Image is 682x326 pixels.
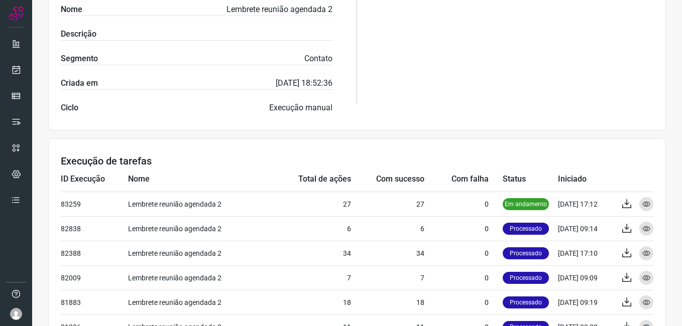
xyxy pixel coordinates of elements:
td: 81883 [61,290,128,314]
td: 34 [271,241,351,265]
p: Em andamento [503,198,549,210]
td: Lembrete reunião agendada 2 [128,290,271,314]
td: 0 [424,192,503,216]
td: Total de ações [271,167,351,192]
img: Logo [9,6,24,21]
td: 18 [351,290,424,314]
td: Status [503,167,558,192]
td: 0 [424,265,503,290]
td: 18 [271,290,351,314]
label: Descrição [61,28,96,40]
p: Lembrete reunião agendada 2 [226,4,332,16]
td: Nome [128,167,271,192]
p: Processado [503,272,549,284]
p: Processado [503,223,549,235]
td: 82009 [61,265,128,290]
label: Criada em [61,77,98,89]
td: 27 [271,192,351,216]
td: 27 [351,192,424,216]
p: [DATE] 18:52:36 [276,77,332,89]
td: Com falha [424,167,503,192]
td: 83259 [61,192,128,216]
h3: Execução de tarefas [61,155,653,167]
td: Com sucesso [351,167,424,192]
p: Processado [503,296,549,308]
td: 6 [351,216,424,241]
label: Ciclo [61,102,78,114]
td: 7 [271,265,351,290]
td: Iniciado [558,167,613,192]
p: Contato [304,53,332,65]
label: Segmento [61,53,98,65]
td: 82838 [61,216,128,241]
td: [DATE] 09:19 [558,290,613,314]
td: 0 [424,216,503,241]
td: 34 [351,241,424,265]
td: Lembrete reunião agendada 2 [128,241,271,265]
td: 0 [424,241,503,265]
td: Lembrete reunião agendada 2 [128,265,271,290]
img: avatar-user-boy.jpg [10,308,22,320]
td: ID Execução [61,167,128,192]
td: 6 [271,216,351,241]
label: Nome [61,4,82,16]
td: 7 [351,265,424,290]
td: Lembrete reunião agendada 2 [128,216,271,241]
td: [DATE] 17:10 [558,241,613,265]
p: Processado [503,247,549,259]
td: 0 [424,290,503,314]
td: 82388 [61,241,128,265]
td: Lembrete reunião agendada 2 [128,192,271,216]
p: Execução manual [269,102,332,114]
td: [DATE] 09:09 [558,265,613,290]
td: [DATE] 17:12 [558,192,613,216]
td: [DATE] 09:14 [558,216,613,241]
